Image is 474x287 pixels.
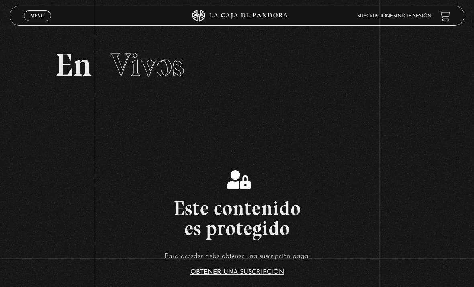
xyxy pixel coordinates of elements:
[31,13,44,18] span: Menu
[396,14,431,19] a: Inicie sesión
[55,49,419,81] h2: En
[190,269,284,275] a: Obtener una suscripción
[357,14,396,19] a: Suscripciones
[439,10,450,21] a: View your shopping cart
[111,45,184,84] span: Vivos
[28,20,47,26] span: Cerrar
